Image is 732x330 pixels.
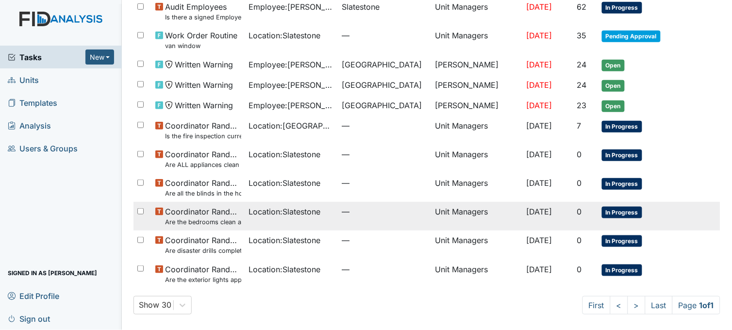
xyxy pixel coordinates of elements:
a: Tasks [8,51,85,63]
td: [PERSON_NAME] [432,75,523,96]
span: Written Warning [175,99,233,111]
td: [PERSON_NAME] [432,96,523,116]
span: [DATE] [527,235,552,245]
span: — [342,234,428,246]
div: Show 30 [139,299,171,311]
small: Is the fire inspection current (from the Fire [PERSON_NAME])? [165,132,241,141]
span: Slatestone [342,1,380,13]
span: — [342,120,428,132]
span: Open [602,60,625,71]
span: Open [602,80,625,92]
a: Last [645,296,673,314]
span: [DATE] [527,100,552,110]
span: [DATE] [527,60,552,69]
span: Employee : [PERSON_NAME][GEOGRAPHIC_DATA] [249,99,334,111]
span: [DATE] [527,31,552,40]
span: Units [8,72,39,87]
span: [DATE] [527,2,552,12]
span: [GEOGRAPHIC_DATA] [342,79,422,91]
small: van window [165,41,237,50]
span: Location : Slatestone [249,234,321,246]
span: Open [602,100,625,112]
span: Location : Slatestone [249,148,321,160]
span: — [342,264,428,275]
span: Analysis [8,118,51,133]
span: Coordinator Random Are disaster drills completed as scheduled? [165,234,241,255]
a: < [610,296,628,314]
span: In Progress [602,2,642,14]
span: In Progress [602,264,642,276]
span: Audit Employees Is there a signed Employee Job Description in the file for the employee's current... [165,1,241,22]
span: Employee : [PERSON_NAME] [249,79,334,91]
span: Edit Profile [8,288,59,303]
td: Unit Managers [432,116,523,145]
span: Coordinator Random Are the bedrooms clean and in good repair? [165,206,241,227]
span: Location : [GEOGRAPHIC_DATA] [249,120,334,132]
small: Is there a signed Employee Job Description in the file for the employee's current position? [165,13,241,22]
span: [DATE] [527,264,552,274]
td: Unit Managers [432,173,523,202]
span: Pending Approval [602,31,661,42]
td: Unit Managers [432,202,523,231]
span: Coordinator Random Is the fire inspection current (from the Fire Marshall)? [165,120,241,141]
span: Signed in as [PERSON_NAME] [8,265,97,280]
td: [PERSON_NAME] [432,55,523,75]
td: Unit Managers [432,26,523,54]
span: [DATE] [527,178,552,188]
span: Sign out [8,311,50,326]
td: Unit Managers [432,231,523,259]
span: In Progress [602,178,642,190]
span: In Progress [602,121,642,132]
small: Are the exterior lights appropriate (on at night, off during the day)? [165,275,241,284]
td: Unit Managers [432,145,523,173]
span: Location : Slatestone [249,177,321,189]
span: 0 [577,178,582,188]
small: Are ALL appliances clean and working properly? [165,160,241,169]
span: [DATE] [527,149,552,159]
nav: task-pagination [582,296,720,314]
span: — [342,177,428,189]
span: Coordinator Random Are ALL appliances clean and working properly? [165,148,241,169]
span: [GEOGRAPHIC_DATA] [342,99,422,111]
span: Templates [8,95,57,110]
span: Employee : [PERSON_NAME] [249,59,334,70]
a: First [582,296,611,314]
span: — [342,148,428,160]
span: Written Warning [175,59,233,70]
span: Employee : [PERSON_NAME] [249,1,334,13]
span: In Progress [602,207,642,218]
span: [DATE] [527,207,552,216]
span: In Progress [602,235,642,247]
a: > [628,296,646,314]
small: Are all the blinds in the home operational and clean? [165,189,241,198]
small: Are disaster drills completed as scheduled? [165,246,241,255]
span: 24 [577,80,587,90]
span: [GEOGRAPHIC_DATA] [342,59,422,70]
span: 7 [577,121,582,131]
span: 0 [577,264,582,274]
span: Written Warning [175,79,233,91]
span: [DATE] [527,80,552,90]
span: Coordinator Random Are the exterior lights appropriate (on at night, off during the day)? [165,264,241,284]
span: 0 [577,149,582,159]
span: 0 [577,207,582,216]
span: Location : Slatestone [249,206,321,217]
span: 23 [577,100,587,110]
td: Unit Managers [432,260,523,288]
span: — [342,30,428,41]
span: — [342,206,428,217]
span: In Progress [602,149,642,161]
span: Location : Slatestone [249,30,321,41]
span: 24 [577,60,587,69]
span: Work Order Routine van window [165,30,237,50]
span: Coordinator Random Are all the blinds in the home operational and clean? [165,177,241,198]
span: [DATE] [527,121,552,131]
strong: 1 of 1 [699,300,714,310]
button: New [85,49,115,65]
span: Users & Groups [8,141,78,156]
span: Location : Slatestone [249,264,321,275]
span: 62 [577,2,587,12]
span: 35 [577,31,587,40]
span: 0 [577,235,582,245]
